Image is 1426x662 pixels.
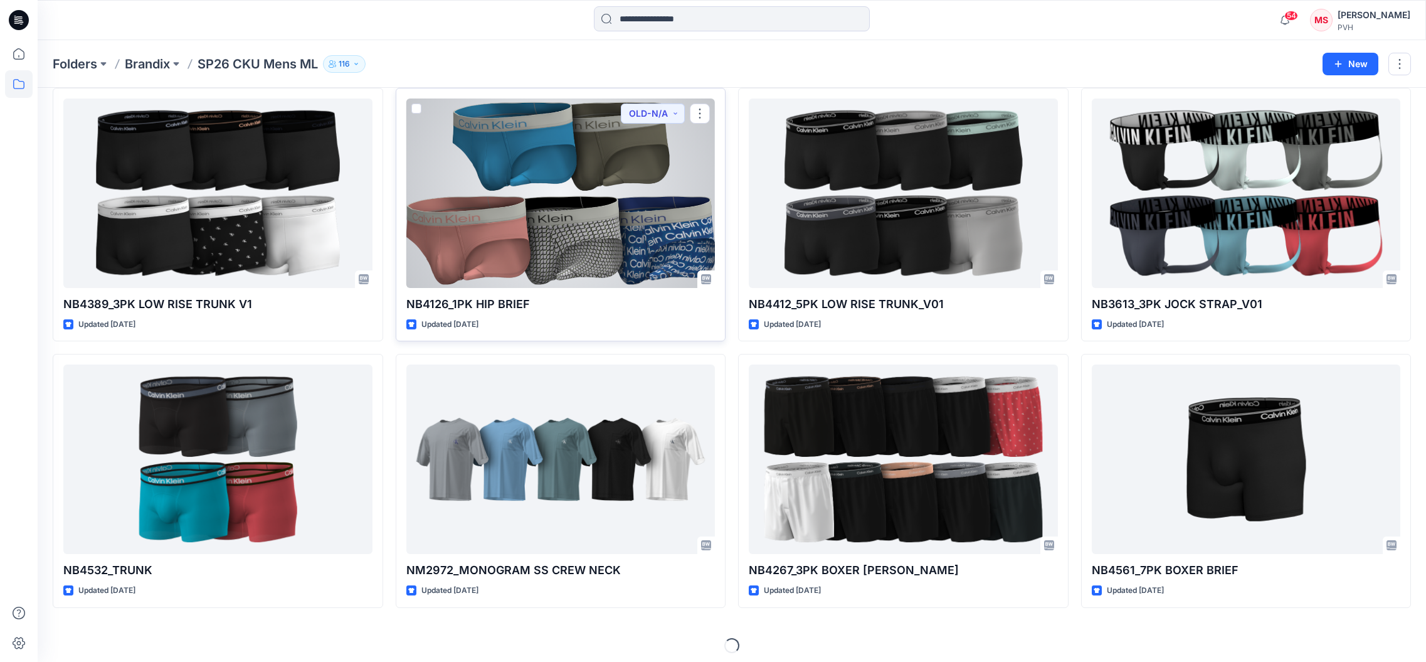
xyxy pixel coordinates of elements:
p: NB4126_1PK HIP BRIEF [406,296,716,313]
a: NB4267_3PK BOXER SLIM [749,365,1058,554]
a: NB3613_3PK JOCK STRAP_V01 [1092,99,1401,288]
p: Updated [DATE] [78,318,135,331]
p: SP26 CKU Mens ML [198,55,318,73]
p: Updated [DATE] [421,318,478,331]
a: NM2972_MONOGRAM SS CREW NECK [406,365,716,554]
a: Brandix [125,55,170,73]
p: NB4267_3PK BOXER [PERSON_NAME] [749,562,1058,579]
div: [PERSON_NAME] [1338,8,1410,23]
p: NB4561_7PK BOXER BRIEF [1092,562,1401,579]
p: Updated [DATE] [78,584,135,597]
div: MS [1310,9,1333,31]
p: Updated [DATE] [1107,318,1164,331]
p: Updated [DATE] [764,318,821,331]
p: 116 [339,57,350,71]
a: NB4389_3PK LOW RISE TRUNK V1 [63,99,372,288]
p: NB4389_3PK LOW RISE TRUNK V1 [63,296,372,313]
a: Folders [53,55,97,73]
a: NB4126_1PK HIP BRIEF [406,99,716,288]
a: NB4412_5PK LOW RISE TRUNK_V01 [749,99,1058,288]
button: 116 [323,55,366,73]
p: NB3613_3PK JOCK STRAP_V01 [1092,296,1401,313]
p: NM2972_MONOGRAM SS CREW NECK [406,562,716,579]
p: Updated [DATE] [1107,584,1164,597]
a: NB4561_7PK BOXER BRIEF [1092,365,1401,554]
span: 54 [1284,11,1298,21]
button: New [1323,53,1378,75]
p: NB4412_5PK LOW RISE TRUNK_V01 [749,296,1058,313]
p: Updated [DATE] [421,584,478,597]
p: Updated [DATE] [764,584,821,597]
div: PVH [1338,23,1410,32]
a: NB4532_TRUNK [63,365,372,554]
p: NB4532_TRUNK [63,562,372,579]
